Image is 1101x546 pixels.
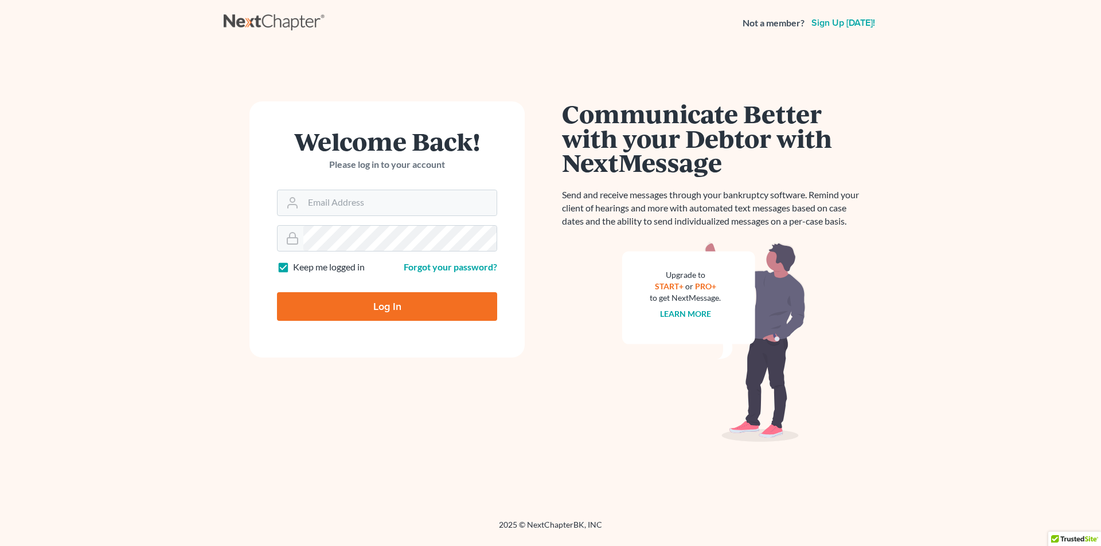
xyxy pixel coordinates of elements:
[303,190,497,215] input: Email Address
[277,158,497,171] p: Please log in to your account
[404,261,497,272] a: Forgot your password?
[650,269,721,281] div: Upgrade to
[809,18,877,28] a: Sign up [DATE]!
[655,281,684,291] a: START+
[660,309,711,319] a: Learn more
[685,281,693,291] span: or
[562,188,866,228] p: Send and receive messages through your bankruptcy software. Remind your client of hearings and mo...
[695,281,716,291] a: PRO+
[562,101,866,175] h1: Communicate Better with your Debtor with NextMessage
[277,129,497,154] h1: Welcome Back!
[277,292,497,321] input: Log In
[224,519,877,540] div: 2025 © NextChapterBK, INC
[293,261,365,274] label: Keep me logged in
[650,292,721,304] div: to get NextMessage.
[622,242,806,442] img: nextmessage_bg-59042aed3d76b12b5cd301f8e5b87938c9018125f34e5fa2b7a6b67550977c72.svg
[743,17,805,30] strong: Not a member?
